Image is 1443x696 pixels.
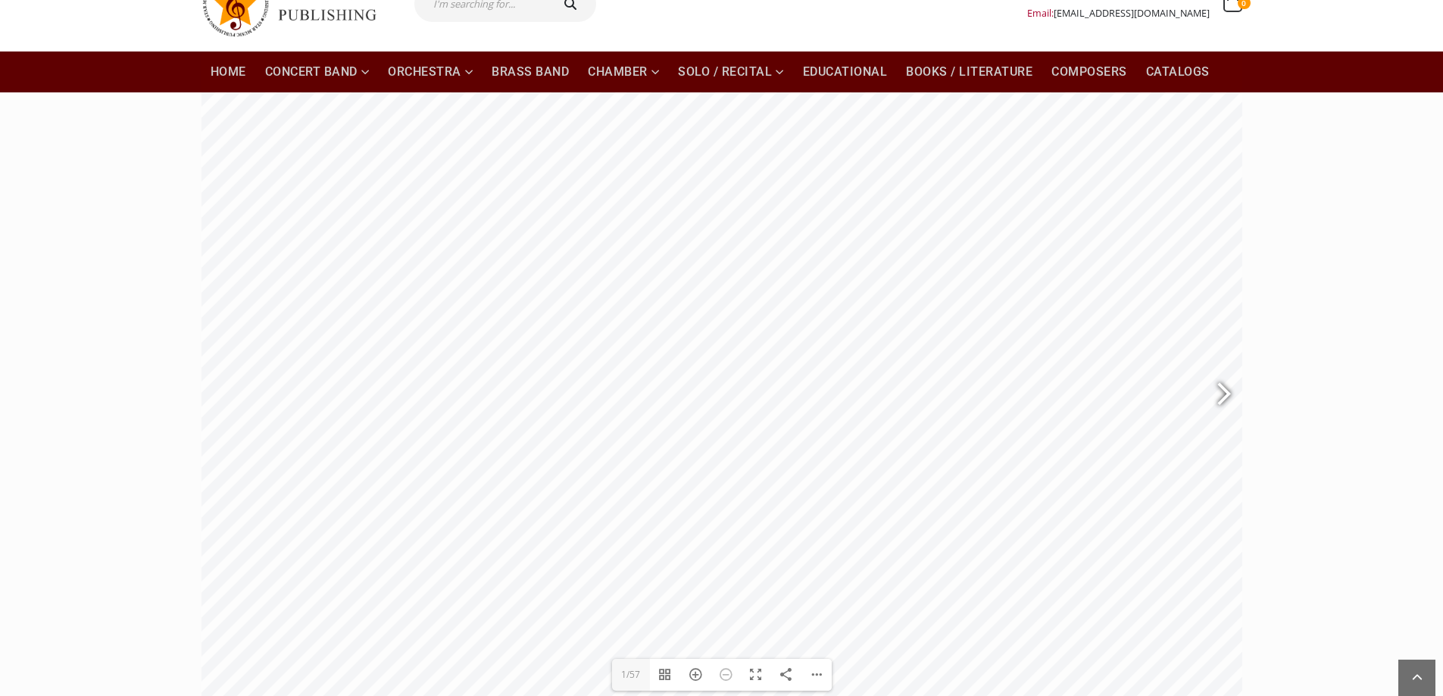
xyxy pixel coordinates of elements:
a: Composers [1042,51,1136,92]
label: 1/57 [612,659,650,691]
a: Solo / Recital [669,51,793,92]
div: Toggle Fullscreen [741,659,771,691]
a: Books / Literature [897,51,1042,92]
div: Share [771,659,801,691]
div: Zoom Out [711,659,741,691]
a: Orchestra [379,51,482,92]
div: Email: [1027,4,1210,23]
a: Home [201,51,255,92]
div: Zoom In [680,659,711,691]
a: [EMAIL_ADDRESS][DOMAIN_NAME] [1054,7,1210,20]
div: Next Page [1204,357,1242,433]
a: Catalogs [1137,51,1219,92]
div: Toggle Thumbnails [650,659,680,691]
a: Educational [794,51,897,92]
a: Brass Band [483,51,578,92]
a: Chamber [579,51,668,92]
a: Concert Band [256,51,379,92]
